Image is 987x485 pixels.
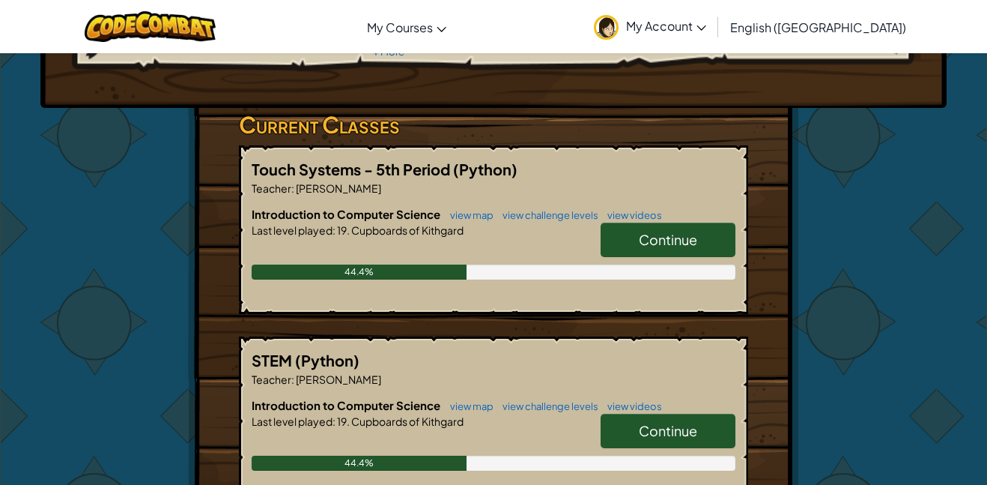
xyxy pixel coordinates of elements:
span: Teacher [252,181,291,195]
span: STEM [252,351,295,370]
a: My Courses [359,7,454,47]
span: 19. [335,223,350,237]
span: [PERSON_NAME] [294,181,381,195]
span: : [332,415,335,428]
a: view challenge levels [495,209,598,221]
img: CodeCombat logo [85,11,216,42]
a: view videos [600,400,662,412]
span: English ([GEOGRAPHIC_DATA]) [730,19,906,35]
span: Last level played [252,415,332,428]
span: Touch Systems - 5th Period [252,160,453,178]
a: My Account [586,3,714,50]
span: Introduction to Computer Science [252,207,443,221]
span: : [332,223,335,237]
a: view map [443,400,493,412]
span: Last level played [252,223,332,237]
span: : [291,181,294,195]
a: view videos [600,209,662,221]
span: Continue [639,231,697,248]
span: Teacher [252,373,291,386]
img: avatar [594,15,619,40]
h3: Current Classes [239,108,748,142]
span: : [291,373,294,386]
span: Introduction to Computer Science [252,398,443,412]
span: (Python) [453,160,517,178]
span: 19. [335,415,350,428]
a: view challenge levels [495,400,598,412]
span: My Account [626,18,706,34]
span: Cupboards of Kithgard [350,223,464,237]
a: English ([GEOGRAPHIC_DATA]) [723,7,914,47]
span: Cupboards of Kithgard [350,415,464,428]
span: (Python) [295,351,359,370]
span: Continue [639,422,697,439]
div: 44.4% [252,265,467,280]
div: 44.4% [252,456,467,471]
span: [PERSON_NAME] [294,373,381,386]
a: view map [443,209,493,221]
span: My Courses [367,19,433,35]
